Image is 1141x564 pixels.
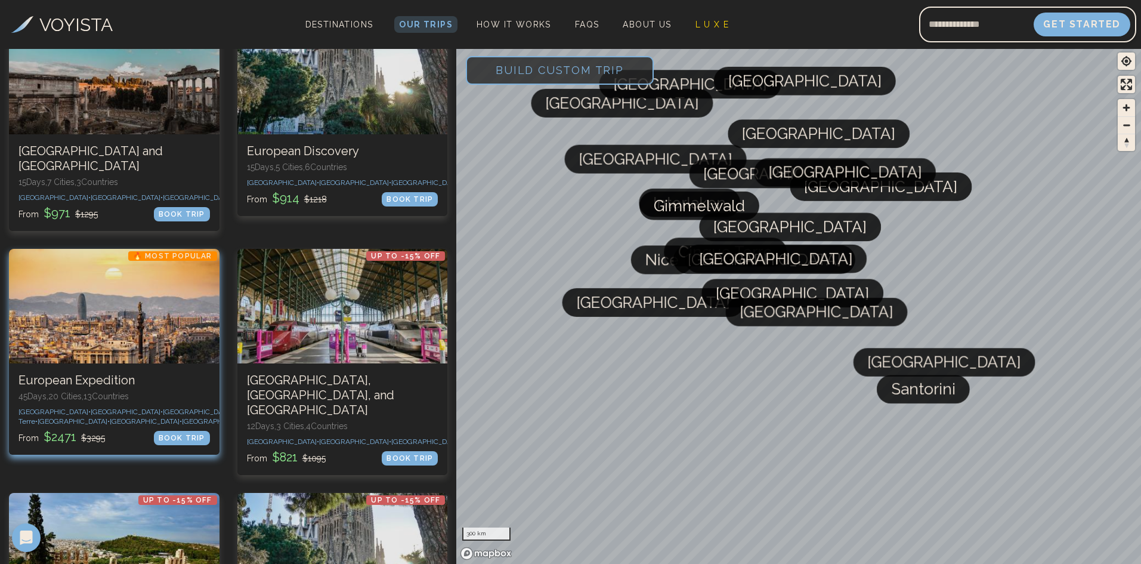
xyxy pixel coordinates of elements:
span: Santorini [891,375,956,403]
p: 45 Days, 20 Cities, 13 Countr ies [18,390,210,402]
p: 🔥 Most Popular [128,251,217,261]
span: [GEOGRAPHIC_DATA] [614,70,767,98]
span: FAQs [575,20,599,29]
img: Voyista Logo [11,16,33,33]
input: Email address [919,10,1034,39]
h3: European Expedition [18,373,210,388]
span: [GEOGRAPHIC_DATA] • [38,417,110,426]
a: How It Works [472,16,556,33]
span: [GEOGRAPHIC_DATA] [768,158,922,187]
span: [GEOGRAPHIC_DATA] • [110,417,182,426]
a: VOYISTA [11,11,113,38]
span: $ 1095 [302,454,326,463]
span: [GEOGRAPHIC_DATA] • [247,437,319,446]
button: Find my location [1118,53,1135,70]
p: Up to -15% OFF [138,495,217,505]
canvas: Map [456,47,1141,564]
a: European Expedition🔥 Most PopularEuropean Expedition45Days,20 Cities,13Countries[GEOGRAPHIC_DATA]... [9,249,219,455]
span: [GEOGRAPHIC_DATA] [716,279,870,307]
span: $ 914 [270,191,302,205]
span: $ 1295 [75,209,98,219]
span: [GEOGRAPHIC_DATA] [805,172,958,201]
span: [GEOGRAPHIC_DATA] • [319,437,391,446]
span: [GEOGRAPHIC_DATA] [577,288,730,317]
a: Italy and GreeceUp to -15% OFF[GEOGRAPHIC_DATA] and [GEOGRAPHIC_DATA]15Days,7 Cities,3Countries[G... [9,20,219,231]
div: BOOK TRIP [382,451,438,466]
span: [GEOGRAPHIC_DATA] • [163,193,235,202]
div: Open Intercom Messenger [12,523,41,552]
span: Zoom out [1118,117,1135,134]
h3: [GEOGRAPHIC_DATA] and [GEOGRAPHIC_DATA] [18,144,210,174]
span: $ 821 [270,450,300,464]
span: [GEOGRAPHIC_DATA] [391,437,461,446]
p: 12 Days, 3 Cities, 4 Countr ies [247,420,438,432]
span: Nice [645,245,679,274]
span: [GEOGRAPHIC_DATA] [868,348,1021,377]
span: [GEOGRAPHIC_DATA] [704,159,857,188]
span: Our Trips [399,20,453,29]
span: Gimmelwald [654,192,745,220]
button: Enter fullscreen [1118,76,1135,93]
p: From [247,449,326,466]
p: From [18,205,98,221]
a: FAQs [570,16,604,33]
span: [GEOGRAPHIC_DATA] [728,67,882,95]
span: [GEOGRAPHIC_DATA] • [91,408,163,416]
p: Up to -15% OFF [366,251,445,261]
span: [GEOGRAPHIC_DATA] • [18,193,91,202]
h3: VOYISTA [39,11,113,38]
span: [GEOGRAPHIC_DATA] [688,245,841,274]
div: BOOK TRIP [382,192,438,207]
a: Our Trips [394,16,457,33]
span: [GEOGRAPHIC_DATA] [699,245,852,273]
p: From [247,190,327,207]
span: [GEOGRAPHIC_DATA] • [247,178,319,187]
a: London, Paris, and RomeUp to -15% OFF[GEOGRAPHIC_DATA], [GEOGRAPHIC_DATA], and [GEOGRAPHIC_DATA]1... [237,249,448,475]
div: BOOK TRIP [154,431,210,445]
span: How It Works [477,20,551,29]
span: [GEOGRAPHIC_DATA] • [391,178,463,187]
span: Cinque Terre [678,238,772,266]
div: BOOK TRIP [154,207,210,221]
span: [GEOGRAPHIC_DATA] [579,145,732,174]
div: 300 km [462,528,511,541]
span: [GEOGRAPHIC_DATA] [742,119,895,148]
span: [GEOGRAPHIC_DATA] • [163,408,235,416]
span: Build Custom Trip [477,45,643,95]
span: [GEOGRAPHIC_DATA] • [182,417,254,426]
h3: [GEOGRAPHIC_DATA], [GEOGRAPHIC_DATA], and [GEOGRAPHIC_DATA] [247,373,438,418]
h3: European Discovery [247,144,438,159]
span: [GEOGRAPHIC_DATA] • [91,193,163,202]
p: 15 Days, 7 Cities, 3 Countr ies [18,176,210,188]
a: European Discovery🔥 Most PopularEuropean Discovery15Days,5 Cities,6Countries[GEOGRAPHIC_DATA]•[GE... [237,20,448,216]
button: Get Started [1034,13,1130,36]
a: About Us [618,16,676,33]
span: $ 971 [41,206,73,220]
span: L U X E [695,20,729,29]
p: 15 Days, 5 Cities, 6 Countr ies [247,161,438,173]
span: $ 2471 [41,430,79,444]
button: Zoom out [1118,116,1135,134]
button: Build Custom Trip [466,56,654,85]
a: L U X E [691,16,734,33]
span: Interlaken [654,189,726,217]
span: [GEOGRAPHIC_DATA] • [18,408,91,416]
span: [GEOGRAPHIC_DATA] • [319,178,391,187]
p: From [18,429,105,445]
span: [GEOGRAPHIC_DATA] [713,212,867,241]
span: About Us [623,20,671,29]
a: Mapbox homepage [460,547,512,560]
p: Up to -15% OFF [366,495,445,505]
span: Destinations [301,15,378,50]
button: Reset bearing to north [1118,134,1135,151]
button: Zoom in [1118,99,1135,116]
span: $ 1218 [304,195,327,204]
span: [GEOGRAPHIC_DATA] [740,298,893,326]
span: [GEOGRAPHIC_DATA] [546,89,699,118]
span: $ 3295 [81,433,105,443]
